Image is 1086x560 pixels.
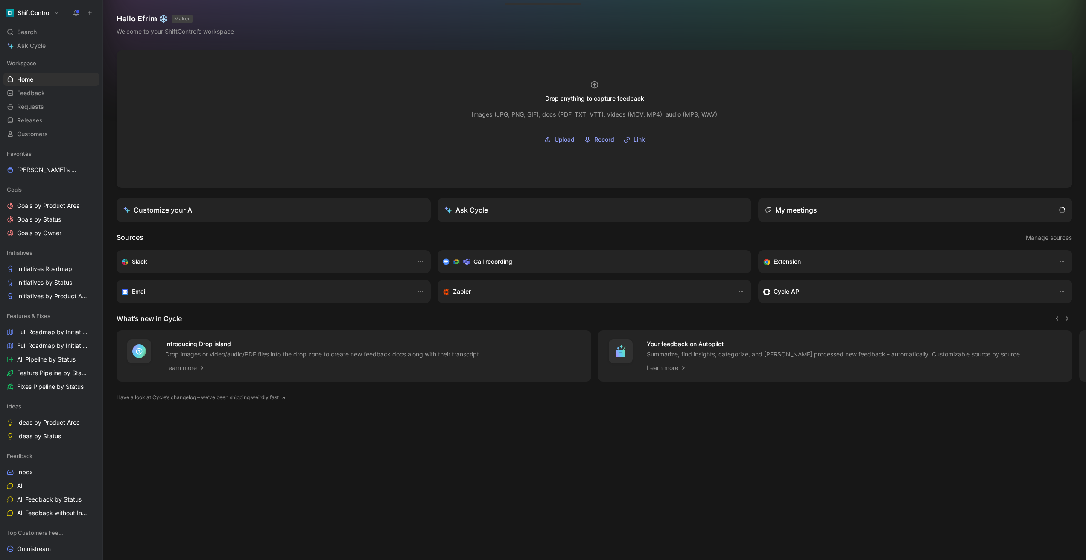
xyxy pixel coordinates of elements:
div: Record & transcribe meetings from Zoom, Meet & Teams. [443,257,740,267]
a: Goals by Product Area [3,199,99,212]
a: All Pipeline by Status [3,353,99,366]
span: All [17,481,23,490]
div: Capture feedback from thousands of sources with Zapier (survey results, recordings, sheets, etc). [443,286,730,297]
div: Initiatives [3,246,99,259]
a: Goals by Status [3,213,99,226]
div: IdeasIdeas by Product AreaIdeas by Status [3,400,99,443]
div: Features & FixesFull Roadmap by InitiativesFull Roadmap by Initiatives/StatusAll Pipeline by Stat... [3,309,99,393]
a: Feature Pipeline by Status [3,367,99,379]
span: Ask Cycle [17,41,46,51]
span: Top Customers Feedback [7,528,66,537]
div: Sync your customers, send feedback and get updates in Slack [122,257,409,267]
a: Feedback [3,87,99,99]
span: Ideas by Product Area [17,418,80,427]
span: Goals by Status [17,215,61,224]
button: MAKER [172,15,193,23]
span: Initiatives [7,248,32,257]
button: Ask Cycle [438,198,752,222]
a: All Feedback without Insights [3,507,99,519]
span: Omnistream [17,545,51,553]
h3: Cycle API [774,286,801,297]
h2: Sources [117,232,143,243]
a: Learn more [165,363,205,373]
a: Initiatives by Status [3,276,99,289]
span: Search [17,27,37,37]
span: Initiatives Roadmap [17,265,72,273]
a: [PERSON_NAME]'s Work [3,163,99,176]
span: Feedback [7,452,32,460]
p: Drop images or video/audio/PDF files into the drop zone to create new feedback docs along with th... [165,350,481,359]
div: My meetings [765,205,817,215]
span: Initiatives by Status [17,278,72,287]
a: Full Roadmap by Initiatives/Status [3,339,99,352]
div: Forward emails to your feedback inbox [122,286,409,297]
button: Manage sources [1025,232,1072,243]
a: Have a look at Cycle’s changelog – we’ve been shipping weirdly fast [117,393,286,402]
span: [PERSON_NAME]'s Work [17,166,82,175]
button: ShiftControlShiftControl [3,7,61,19]
a: Initiatives Roadmap [3,262,99,275]
img: ShiftControl [6,9,14,17]
div: Ideas [3,400,99,413]
span: Ideas by Status [17,432,61,440]
span: Requests [17,102,44,111]
span: Features & Fixes [7,312,50,320]
div: Favorites [3,147,99,160]
span: Fixes Pipeline by Status [17,382,84,391]
span: Goals by Product Area [17,201,80,210]
span: All Feedback by Status [17,495,82,504]
h3: Call recording [473,257,512,267]
a: Ask Cycle [3,39,99,52]
h4: Your feedback on Autopilot [647,339,1022,349]
div: Customize your AI [123,205,194,215]
div: Welcome to your ShiftControl’s workspace [117,26,234,37]
a: All Feedback by Status [3,493,99,506]
div: Features & Fixes [3,309,99,322]
div: Workspace [3,57,99,70]
a: Learn more [647,363,687,373]
span: Releases [17,116,43,125]
span: Initiatives by Product Area [17,292,88,300]
div: Drop anything to capture feedback [545,93,644,104]
span: Goals [7,185,22,194]
button: Link [621,133,648,146]
h3: Zapier [453,286,471,297]
span: Record [594,134,614,145]
p: Summarize, find insights, categorize, and [PERSON_NAME] processed new feedback - automatically. C... [647,350,1022,359]
div: Images (JPG, PNG, GIF), docs (PDF, TXT, VTT), videos (MOV, MP4), audio (MP3, WAV) [472,109,717,120]
a: Home [3,73,99,86]
a: Omnistream [3,542,99,555]
div: Ask Cycle [444,205,488,215]
span: Favorites [7,149,32,158]
span: All Feedback without Insights [17,509,88,517]
span: Ideas [7,402,21,411]
div: Top Customers FeedbackOmnistream [3,526,99,555]
a: Customers [3,128,99,140]
span: Manage sources [1026,233,1072,243]
a: Fixes Pipeline by Status [3,380,99,393]
button: Record [581,133,617,146]
h4: Introducing Drop island [165,339,481,349]
a: Full Roadmap by Initiatives [3,326,99,338]
div: InitiativesInitiatives RoadmapInitiatives by StatusInitiatives by Product Area [3,246,99,303]
div: FeedbackInboxAllAll Feedback by StatusAll Feedback without Insights [3,449,99,519]
span: Link [633,134,645,145]
h3: Email [132,286,146,297]
div: Feedback [3,449,99,462]
div: Top Customers Feedback [3,526,99,539]
span: Customers [17,130,48,138]
div: Capture feedback from anywhere on the web [763,257,1050,267]
span: Feature Pipeline by Status [17,369,88,377]
h3: Slack [132,257,147,267]
span: Goals by Owner [17,229,61,237]
span: Home [17,75,33,84]
div: Search [3,26,99,38]
a: Initiatives by Product Area [3,290,99,303]
button: Upload [541,133,578,146]
span: Full Roadmap by Initiatives/Status [17,341,89,350]
span: Workspace [7,59,36,67]
h1: Hello Efrim ❄️ [117,14,234,24]
span: Feedback [17,89,45,97]
div: GoalsGoals by Product AreaGoals by StatusGoals by Owner [3,183,99,239]
h1: ShiftControl [18,9,50,17]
